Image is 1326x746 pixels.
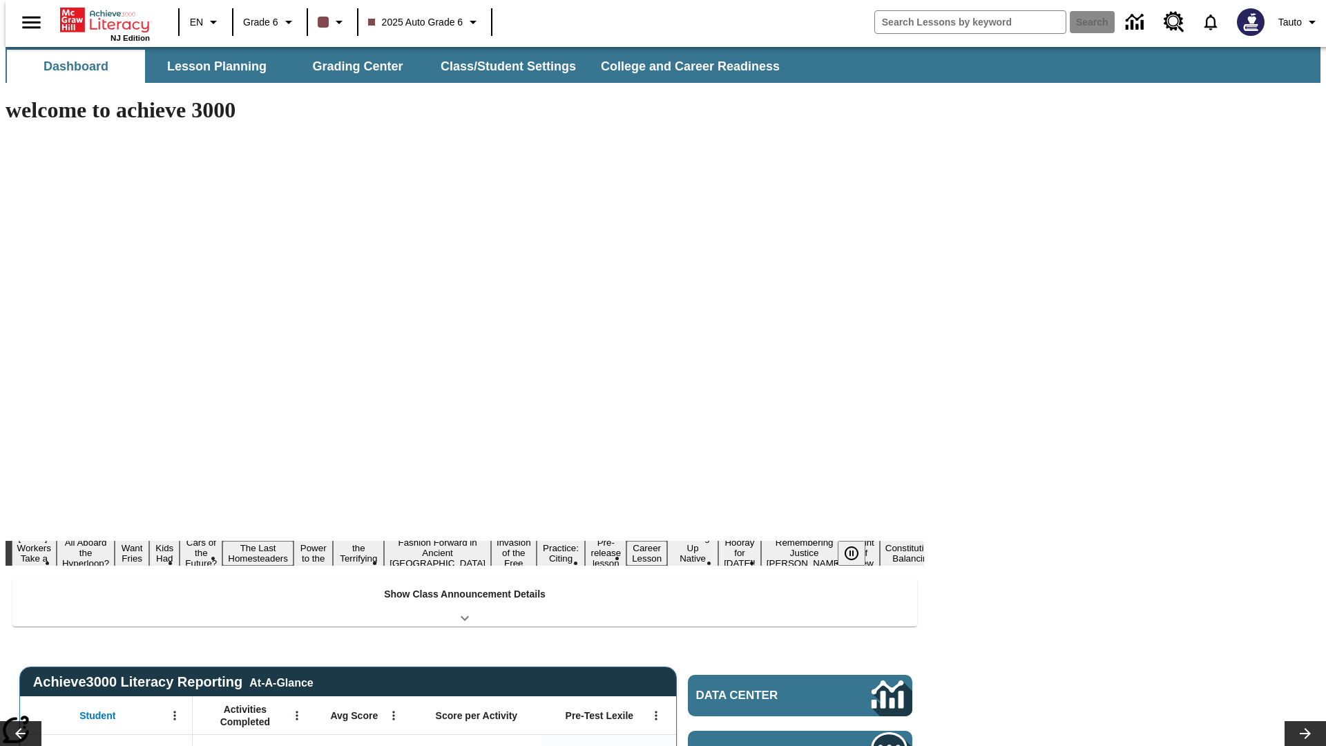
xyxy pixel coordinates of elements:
a: Resource Center, Will open in new tab [1155,3,1193,41]
span: Tauto [1278,15,1302,30]
button: Lesson carousel, Next [1285,721,1326,746]
button: Slide 8 Attack of the Terrifying Tomatoes [333,530,384,576]
input: search field [875,11,1066,33]
div: SubNavbar [6,47,1320,83]
button: Slide 4 Dirty Jobs Kids Had To Do [149,520,180,586]
button: Lesson Planning [148,50,286,83]
button: Slide 12 Pre-release lesson [585,535,626,571]
button: Slide 13 Career Lesson [626,541,667,566]
button: Slide 10 The Invasion of the Free CD [491,525,537,581]
span: Grade 6 [243,15,278,30]
button: Profile/Settings [1273,10,1326,35]
button: Slide 5 Cars of the Future? [180,535,222,571]
button: Select a new avatar [1229,4,1273,40]
p: Show Class Announcement Details [384,587,546,602]
button: Grading Center [289,50,427,83]
button: Slide 6 The Last Homesteaders [222,541,294,566]
button: Slide 15 Hooray for Constitution Day! [718,535,761,571]
button: Grade: Grade 6, Select a grade [238,10,302,35]
button: Slide 2 All Aboard the Hyperloop? [57,535,115,571]
button: Open Menu [646,705,666,726]
button: Slide 14 Cooking Up Native Traditions [667,530,718,576]
button: Open Menu [383,705,404,726]
button: Class: 2025 Auto Grade 6, Select your class [363,10,488,35]
button: Open side menu [11,2,52,43]
button: College and Career Readiness [590,50,791,83]
button: Dashboard [7,50,145,83]
span: 2025 Auto Grade 6 [368,15,463,30]
button: Open Menu [287,705,307,726]
a: Data Center [1117,3,1155,41]
a: Home [60,6,150,34]
div: Home [60,5,150,42]
div: SubNavbar [6,50,792,83]
button: Class/Student Settings [430,50,587,83]
h1: welcome to achieve 3000 [6,97,924,123]
button: Slide 7 Solar Power to the People [294,530,334,576]
div: Show Class Announcement Details [12,579,917,627]
button: Slide 9 Fashion Forward in Ancient Rome [384,535,491,571]
div: At-A-Glance [249,674,313,689]
span: Activities Completed [200,703,291,728]
button: Slide 3 Do You Want Fries With That? [115,520,149,586]
button: Slide 16 Remembering Justice O'Connor [761,535,848,571]
button: Pause [838,541,865,566]
button: Slide 18 The Constitution's Balancing Act [880,530,946,576]
a: Data Center [688,675,912,716]
img: Avatar [1237,8,1265,36]
button: Slide 1 Labor Day: Workers Take a Stand [12,530,57,576]
button: Open Menu [164,705,185,726]
span: Achieve3000 Literacy Reporting [33,674,314,690]
span: EN [190,15,203,30]
button: Class color is dark brown. Change class color [312,10,353,35]
div: Pause [838,541,879,566]
button: Language: EN, Select a language [184,10,228,35]
span: Score per Activity [436,709,518,722]
a: Notifications [1193,4,1229,40]
span: NJ Edition [110,34,150,42]
span: Pre-Test Lexile [566,709,634,722]
span: Student [79,709,115,722]
button: Slide 11 Mixed Practice: Citing Evidence [537,530,586,576]
span: Data Center [696,689,825,702]
span: Avg Score [330,709,378,722]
